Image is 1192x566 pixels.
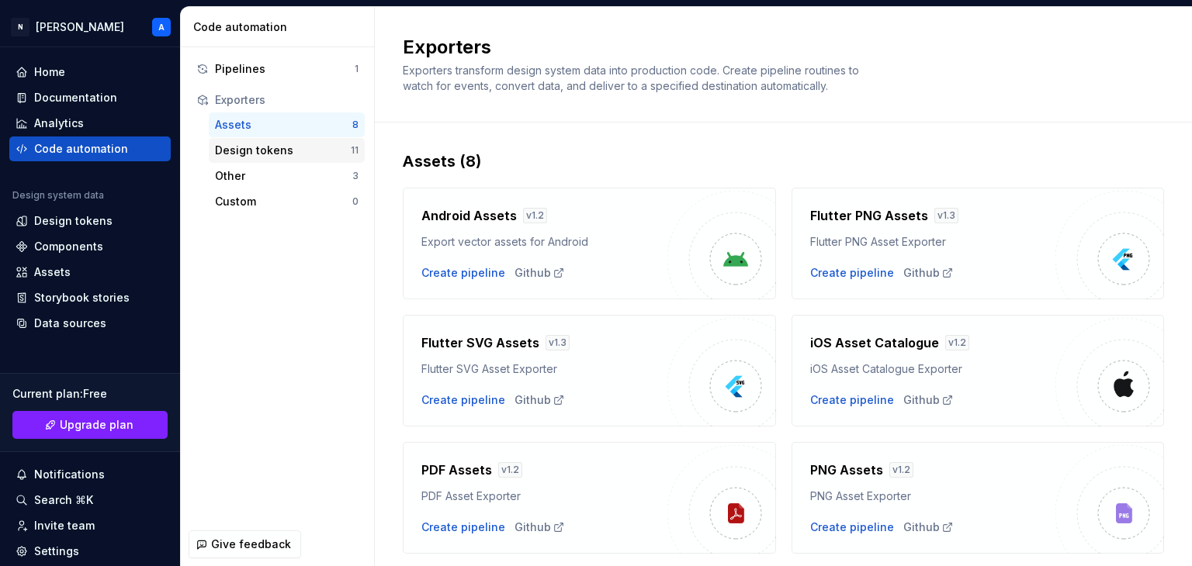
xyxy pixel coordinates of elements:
[421,234,667,250] div: Export vector assets for Android
[810,488,1056,504] div: PNG Asset Exporter
[12,386,168,402] div: Current plan : Free
[34,467,105,482] div: Notifications
[9,488,171,513] button: Search ⌘K
[523,208,547,223] div: v 1.2
[9,111,171,136] a: Analytics
[34,518,95,533] div: Invite team
[421,392,505,408] button: Create pipeline
[34,544,79,559] div: Settings
[945,335,969,350] div: v 1.2
[351,144,359,157] div: 11
[12,411,168,439] a: Upgrade plan
[421,519,505,535] button: Create pipeline
[34,239,103,254] div: Components
[810,206,928,225] h4: Flutter PNG Assets
[11,18,29,36] div: N
[9,260,171,285] a: Assets
[9,311,171,336] a: Data sources
[403,64,862,92] span: Exporters transform design system data into production code. Create pipeline routines to watch fo...
[903,519,954,535] a: Github
[3,10,177,43] button: N[PERSON_NAME]A
[403,35,1145,60] h2: Exporters
[498,462,522,478] div: v 1.2
[903,265,954,281] div: Github
[810,234,1056,250] div: Flutter PNG Asset Exporter
[211,537,291,552] span: Give feedback
[421,265,505,281] button: Create pipeline
[421,206,517,225] h4: Android Assets
[34,64,65,80] div: Home
[810,519,894,535] button: Create pipeline
[352,170,359,182] div: 3
[9,136,171,161] a: Code automation
[36,19,124,35] div: [PERSON_NAME]
[215,143,351,158] div: Design tokens
[421,333,539,352] h4: Flutter SVG Assets
[515,392,565,408] a: Github
[9,60,171,85] a: Home
[810,461,883,479] h4: PNG Assets
[215,61,355,77] div: Pipelines
[9,285,171,310] a: Storybook stories
[209,189,365,214] button: Custom0
[9,513,171,538] a: Invite team
[810,265,894,281] button: Create pipeline
[193,19,368,35] div: Code automation
[190,57,365,81] button: Pipelines1
[34,116,84,131] div: Analytics
[421,461,492,479] h4: PDF Assets
[9,85,171,110] a: Documentation
[421,361,667,377] div: Flutter SVG Asset Exporter
[34,290,130,305] div: Storybook stories
[889,462,913,478] div: v 1.2
[34,90,117,105] div: Documentation
[215,117,352,133] div: Assets
[9,539,171,564] a: Settings
[215,92,359,108] div: Exporters
[209,112,365,137] button: Assets8
[810,361,1056,377] div: iOS Asset Catalogue Exporter
[352,119,359,131] div: 8
[810,333,939,352] h4: iOS Asset Catalogue
[34,141,128,157] div: Code automation
[903,392,954,408] a: Github
[934,208,958,223] div: v 1.3
[34,492,93,508] div: Search ⌘K
[12,189,104,202] div: Design system data
[209,138,365,163] button: Design tokens11
[34,213,113,229] div: Design tokens
[421,488,667,504] div: PDF Asset Exporter
[515,519,565,535] a: Github
[352,195,359,208] div: 0
[34,264,71,280] div: Assets
[403,150,1164,172] div: Assets (8)
[158,21,165,33] div: A
[810,392,894,408] button: Create pipeline
[209,164,365,188] button: Other3
[9,462,171,487] button: Notifications
[515,265,565,281] a: Github
[215,194,352,209] div: Custom
[34,316,106,331] div: Data sources
[189,530,301,558] button: Give feedback
[60,417,133,433] span: Upgrade plan
[355,63,359,75] div: 1
[215,168,352,184] div: Other
[9,209,171,233] a: Design tokens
